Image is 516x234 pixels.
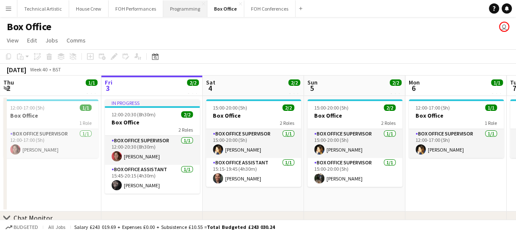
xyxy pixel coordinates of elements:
app-card-role: Box Office Supervisor1/112:00-17:00 (5h)[PERSON_NAME] [3,129,98,158]
span: 1 Role [79,120,92,126]
span: All jobs [47,224,67,230]
span: Jobs [45,37,58,44]
span: Sat [206,79,215,86]
app-card-role: Box Office Assistant1/115:15-19:45 (4h30m)[PERSON_NAME] [206,158,301,187]
span: Fri [105,79,112,86]
span: 15:00-20:00 (5h) [314,104,349,111]
div: 1 Job [86,87,97,93]
app-job-card: 15:00-20:00 (5h)2/2Box Office2 RolesBox Office Supervisor1/115:00-20:00 (5h)[PERSON_NAME]Box Offi... [206,99,301,187]
app-card-role: Box Office Supervisor1/115:00-20:00 (5h)[PERSON_NAME] [206,129,301,158]
a: Edit [24,35,40,46]
span: Thu [3,79,14,86]
span: 2 [2,83,14,93]
a: Jobs [42,35,61,46]
span: 1/1 [80,104,92,111]
span: 2 Roles [280,120,294,126]
span: Total Budgeted £243 030.24 [207,224,275,230]
span: 4 [205,83,215,93]
span: Mon [409,79,420,86]
button: Programming [163,0,207,17]
span: 12:00-17:00 (5h) [416,104,450,111]
span: 2/2 [390,79,402,86]
span: 2/2 [384,104,396,111]
span: 1 Role [485,120,497,126]
span: 2 Roles [381,120,396,126]
div: Chat Monitor [14,214,53,222]
div: BST [53,66,61,73]
span: 5 [306,83,318,93]
span: View [7,37,19,44]
app-job-card: 12:00-17:00 (5h)1/1Box Office1 RoleBox Office Supervisor1/112:00-17:00 (5h)[PERSON_NAME] [3,99,98,158]
button: House Crew [69,0,109,17]
h3: Box Office [307,112,402,119]
div: [DATE] [7,65,26,74]
span: Edit [27,37,37,44]
span: Budgeted [14,224,38,230]
h1: Box Office [7,20,51,33]
button: FOH Performances [109,0,163,17]
span: 15:00-20:00 (5h) [213,104,247,111]
span: 6 [407,83,420,93]
a: Comms [63,35,89,46]
span: 3 [103,83,112,93]
span: Week 40 [28,66,49,73]
span: Sun [307,79,318,86]
span: 1/1 [491,79,503,86]
app-card-role: Box Office Supervisor1/112:00-17:00 (5h)[PERSON_NAME] [409,129,504,158]
app-job-card: 12:00-17:00 (5h)1/1Box Office1 RoleBox Office Supervisor1/112:00-17:00 (5h)[PERSON_NAME] [409,99,504,158]
span: 2/2 [282,104,294,111]
div: 1 Job [289,87,300,93]
div: Salary £243 019.69 + Expenses £0.00 + Subsistence £10.55 = [74,224,275,230]
app-card-role: Box Office Supervisor1/112:00-20:30 (8h30m)[PERSON_NAME] [105,136,200,165]
app-job-card: 15:00-20:00 (5h)2/2Box Office2 RolesBox Office Supervisor1/115:00-20:00 (5h)[PERSON_NAME]Box Offi... [307,99,402,187]
app-job-card: In progress12:00-20:30 (8h30m)2/2Box Office2 RolesBox Office Supervisor1/112:00-20:30 (8h30m)[PER... [105,99,200,194]
app-card-role: Box Office Supervisor1/115:00-20:00 (5h)[PERSON_NAME] [307,129,402,158]
div: In progress [105,99,200,106]
span: Comms [67,37,86,44]
span: 12:00-17:00 (5h) [10,104,45,111]
button: Budgeted [4,223,39,232]
h3: Box Office [206,112,301,119]
button: Box Office [207,0,244,17]
span: 1/1 [86,79,98,86]
span: 1/1 [485,104,497,111]
div: 1 Job [491,87,502,93]
span: 2/2 [181,111,193,118]
span: 2/2 [288,79,300,86]
span: 12:00-20:30 (8h30m) [112,111,156,118]
h3: Box Office [105,118,200,126]
div: 1 Job [187,87,198,93]
app-user-avatar: Liveforce Admin [499,22,509,32]
app-card-role: Box Office Supervisor1/115:00-20:00 (5h)[PERSON_NAME] [307,158,402,187]
button: FOH Conferences [244,0,296,17]
div: 1 Job [390,87,401,93]
a: View [3,35,22,46]
h3: Box Office [409,112,504,119]
button: Technical Artistic [17,0,69,17]
h3: Box Office [3,112,98,119]
span: 2 Roles [179,127,193,133]
span: 2/2 [187,79,199,86]
app-card-role: Box Office Assistant1/115:45-20:15 (4h30m)[PERSON_NAME] [105,165,200,194]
